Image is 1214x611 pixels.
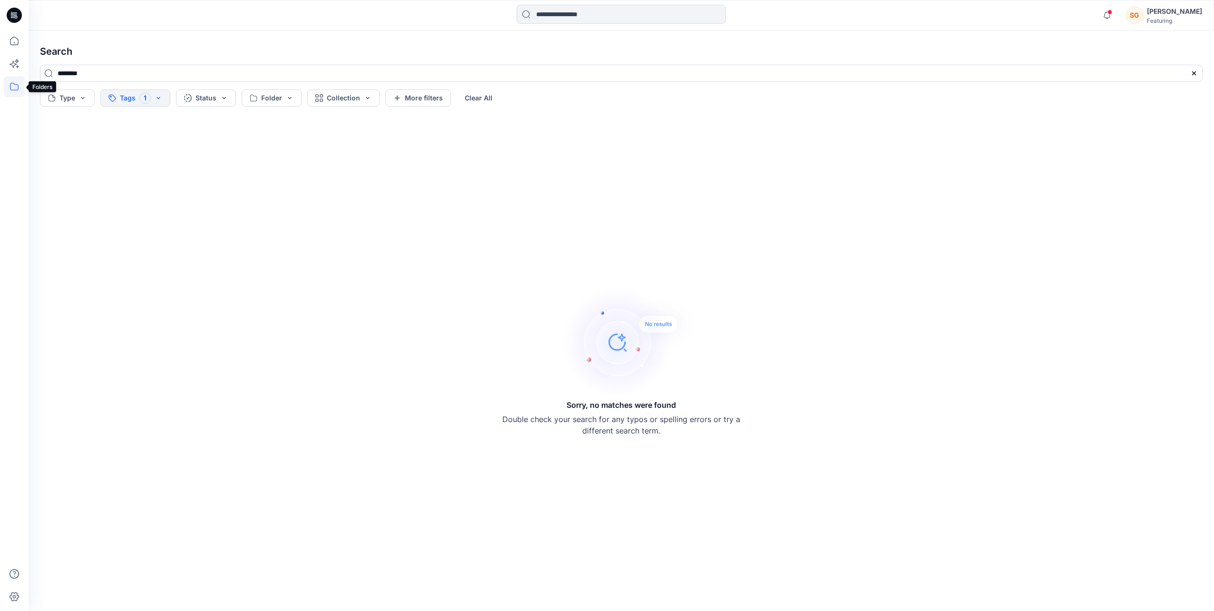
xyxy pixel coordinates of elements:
button: Folder [242,89,302,107]
button: More filters [385,89,451,107]
button: Tags1 [100,89,170,107]
button: Status [176,89,236,107]
div: [PERSON_NAME] [1147,6,1202,17]
div: Featuring [1147,17,1202,24]
h5: Sorry, no matches were found [567,399,676,411]
div: SG [1126,7,1143,24]
img: Sorry, no matches were found [562,285,695,399]
button: Type [40,89,95,107]
button: Collection [307,89,380,107]
button: Clear All [457,89,500,107]
h4: Search [32,38,1210,65]
p: Double check your search for any typos or spelling errors or try a different search term. [502,414,740,436]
